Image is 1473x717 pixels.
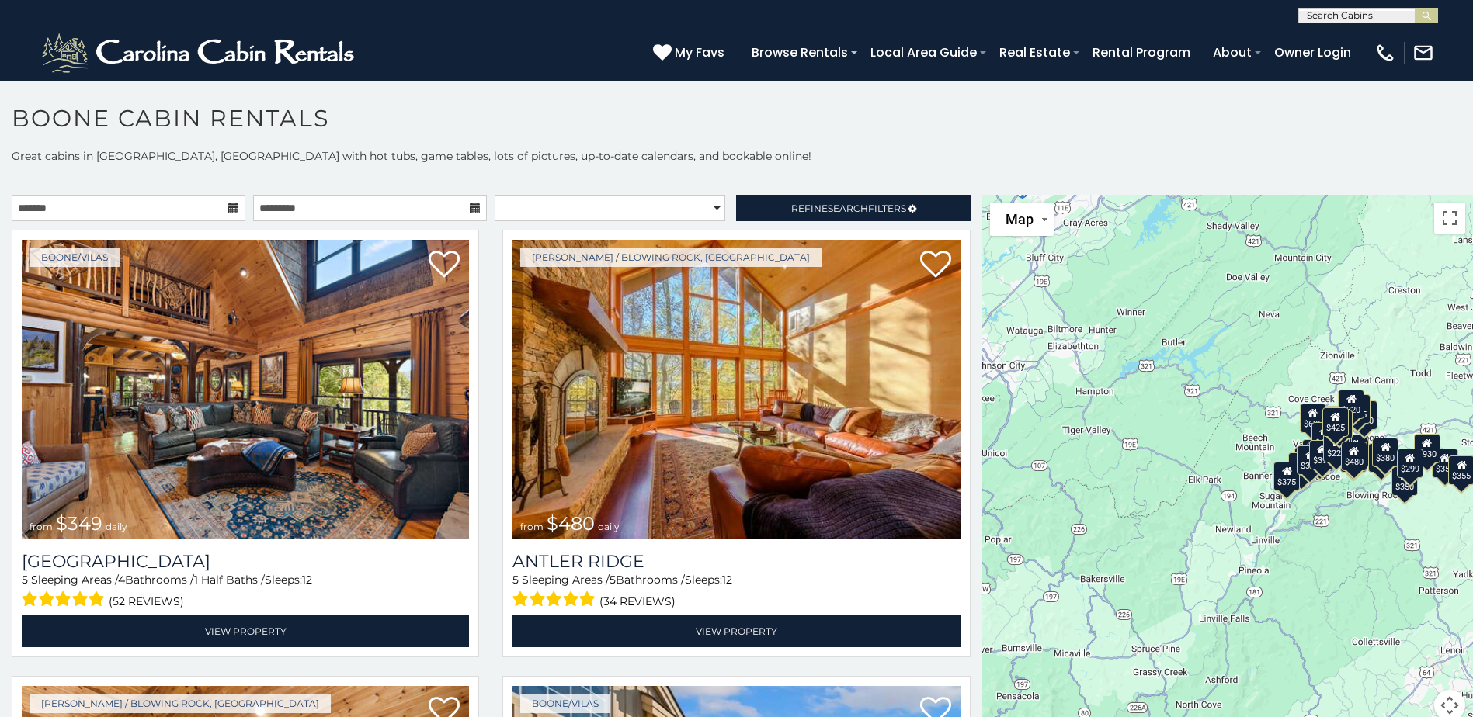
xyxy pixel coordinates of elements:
span: from [30,521,53,532]
span: from [520,521,544,532]
div: $410 [1311,422,1338,452]
span: Map [1006,211,1034,227]
span: daily [598,521,620,532]
span: $480 [547,512,595,535]
button: Toggle fullscreen view [1434,203,1465,234]
a: Owner Login [1266,39,1359,66]
div: $355 [1432,449,1458,478]
a: Antler Ridge [512,551,960,572]
div: $395 [1341,435,1367,464]
img: phone-regular-white.png [1374,42,1396,64]
a: Diamond Creek Lodge from $349 daily [22,240,469,539]
div: Sleeping Areas / Bathrooms / Sleeps: [22,572,469,611]
span: (34 reviews) [599,591,676,611]
span: daily [106,521,127,532]
div: $375 [1273,462,1300,491]
div: $695 [1368,443,1395,473]
div: Sleeping Areas / Bathrooms / Sleeps: [512,572,960,611]
a: RefineSearchFilters [736,195,970,221]
div: $225 [1323,433,1350,462]
h3: Diamond Creek Lodge [22,551,469,572]
a: Rental Program [1085,39,1198,66]
div: $930 [1414,434,1440,463]
a: [PERSON_NAME] / Blowing Rock, [GEOGRAPHIC_DATA] [30,694,331,713]
span: 5 [610,573,616,587]
a: My Favs [653,43,728,63]
a: Antler Ridge from $480 daily [512,240,960,539]
a: View Property [22,615,469,647]
div: $350 [1391,466,1418,496]
div: $380 [1372,438,1398,467]
div: $635 [1300,404,1326,433]
div: $480 [1340,442,1367,471]
span: 12 [722,573,732,587]
span: Search [828,203,868,214]
img: mail-regular-white.png [1412,42,1434,64]
div: $320 [1338,390,1364,419]
div: $425 [1322,407,1349,437]
div: $299 [1396,449,1423,478]
div: $325 [1297,445,1323,475]
span: My Favs [675,43,724,62]
span: 4 [118,573,125,587]
a: Local Area Guide [863,39,985,66]
img: Antler Ridge [512,240,960,539]
img: Diamond Creek Lodge [22,240,469,539]
span: 5 [512,573,519,587]
a: Boone/Vilas [520,694,610,713]
a: View Property [512,615,960,647]
div: $565 [1322,406,1349,435]
a: Browse Rentals [744,39,856,66]
a: About [1205,39,1259,66]
a: Boone/Vilas [30,248,120,267]
span: 12 [302,573,312,587]
div: $349 [1326,410,1353,439]
img: White-1-2.png [39,29,361,76]
span: 1 Half Baths / [194,573,265,587]
a: Real Estate [992,39,1078,66]
span: $349 [56,512,102,535]
a: [GEOGRAPHIC_DATA] [22,551,469,572]
span: Refine Filters [791,203,906,214]
span: (52 reviews) [109,591,184,611]
button: Change map style [990,203,1054,236]
a: Add to favorites [429,249,460,282]
span: 5 [22,573,28,587]
div: $395 [1309,440,1336,469]
a: Add to favorites [920,249,951,282]
a: [PERSON_NAME] / Blowing Rock, [GEOGRAPHIC_DATA] [520,248,822,267]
